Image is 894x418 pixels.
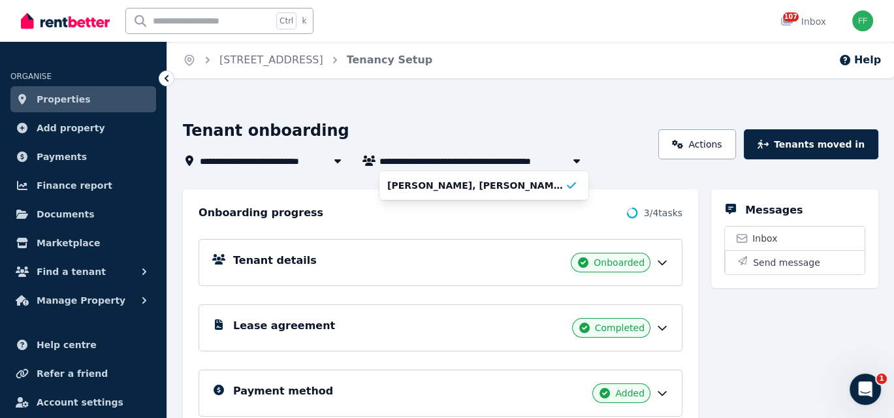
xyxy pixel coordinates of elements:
[780,15,826,28] div: Inbox
[658,129,736,159] a: Actions
[233,253,317,268] h5: Tenant details
[37,337,97,353] span: Help centre
[838,52,881,68] button: Help
[753,256,820,269] span: Send message
[233,318,335,334] h5: Lease agreement
[10,115,156,141] a: Add property
[10,86,156,112] a: Properties
[644,206,682,219] span: 3 / 4 tasks
[167,42,448,78] nav: Breadcrumb
[10,389,156,415] a: Account settings
[37,394,123,410] span: Account settings
[10,230,156,256] a: Marketplace
[276,12,296,29] span: Ctrl
[21,11,110,31] img: RentBetter
[725,227,865,250] a: Inbox
[10,144,156,170] a: Payments
[219,54,323,66] a: [STREET_ADDRESS]
[594,256,645,269] span: Onboarded
[10,361,156,387] a: Refer a friend
[752,232,777,245] span: Inbox
[37,293,125,308] span: Manage Property
[850,374,881,405] iframe: Intercom live chat
[347,52,433,68] span: Tenancy Setup
[10,172,156,199] a: Finance report
[37,206,95,222] span: Documents
[183,120,349,141] h1: Tenant onboarding
[10,287,156,313] button: Manage Property
[37,235,100,251] span: Marketplace
[37,178,112,193] span: Finance report
[387,179,565,192] span: [PERSON_NAME], [PERSON_NAME], and [PERSON_NAME]
[37,120,105,136] span: Add property
[783,12,799,22] span: 107
[199,205,323,221] h2: Onboarding progress
[10,259,156,285] button: Find a tenant
[615,387,645,400] span: Added
[37,264,106,280] span: Find a tenant
[876,374,887,384] span: 1
[10,201,156,227] a: Documents
[233,383,333,399] h5: Payment method
[302,16,306,26] span: k
[37,149,87,165] span: Payments
[10,332,156,358] a: Help centre
[725,250,865,274] button: Send message
[37,91,91,107] span: Properties
[744,129,878,159] button: Tenants moved in
[37,366,108,381] span: Refer a friend
[595,321,645,334] span: Completed
[745,202,803,218] h5: Messages
[10,72,52,81] span: ORGANISE
[852,10,873,31] img: Frank frank@northwardrentals.com.au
